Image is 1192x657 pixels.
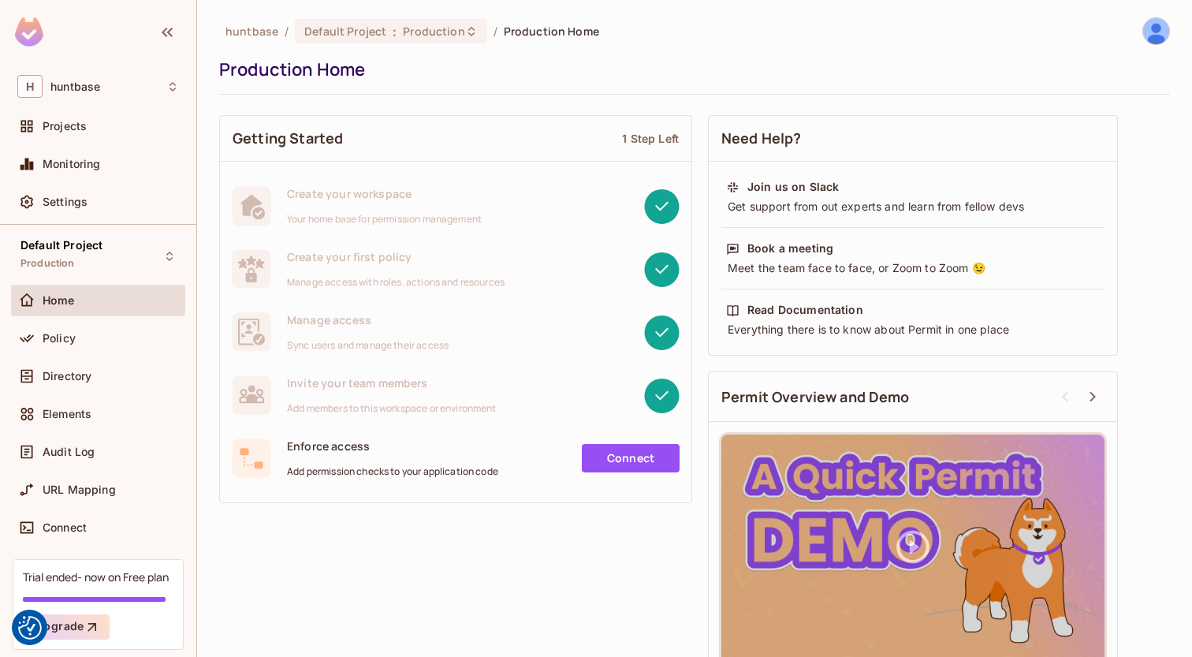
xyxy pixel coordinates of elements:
[15,17,43,47] img: SReyMgAAAABJRU5ErkJggg==
[494,24,497,39] li: /
[304,24,386,39] span: Default Project
[721,387,910,407] span: Permit Overview and Demo
[43,446,95,458] span: Audit Log
[726,322,1100,338] div: Everything there is to know about Permit in one place
[23,614,110,640] button: Upgrade
[233,129,343,148] span: Getting Started
[43,196,88,208] span: Settings
[747,179,839,195] div: Join us on Slack
[287,312,449,327] span: Manage access
[403,24,464,39] span: Production
[43,483,116,496] span: URL Mapping
[20,257,75,270] span: Production
[43,158,101,170] span: Monitoring
[17,75,43,98] span: H
[43,370,91,383] span: Directory
[622,131,679,146] div: 1 Step Left
[18,616,42,640] img: Revisit consent button
[287,276,505,289] span: Manage access with roles, actions and resources
[392,25,397,38] span: :
[225,24,278,39] span: the active workspace
[20,239,102,252] span: Default Project
[43,521,87,534] span: Connect
[747,302,863,318] div: Read Documentation
[43,294,75,307] span: Home
[287,439,498,454] span: Enforce access
[23,569,169,584] div: Trial ended- now on Free plan
[287,339,449,352] span: Sync users and manage their access
[43,120,87,133] span: Projects
[219,58,1162,81] div: Production Home
[43,408,91,420] span: Elements
[18,616,42,640] button: Consent Preferences
[726,260,1100,276] div: Meet the team face to face, or Zoom to Zoom 😉
[287,375,497,390] span: Invite your team members
[726,199,1100,215] div: Get support from out experts and learn from fellow devs
[50,80,100,93] span: Workspace: huntbase
[1143,18,1169,44] img: Tyler Oliver
[285,24,289,39] li: /
[43,332,76,345] span: Policy
[582,444,680,472] a: Connect
[287,213,482,226] span: Your home base for permission management
[287,186,482,201] span: Create your workspace
[287,249,505,264] span: Create your first policy
[721,129,802,148] span: Need Help?
[747,241,833,256] div: Book a meeting
[287,465,498,478] span: Add permission checks to your application code
[504,24,599,39] span: Production Home
[287,402,497,415] span: Add members to this workspace or environment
